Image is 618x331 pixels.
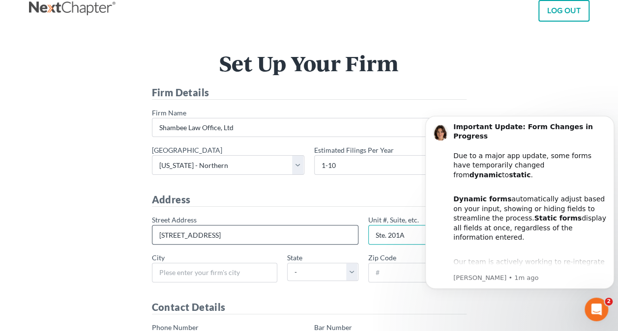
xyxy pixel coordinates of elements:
iframe: Intercom notifications message [421,104,618,326]
h4: Address [152,193,467,207]
label: State [287,252,302,263]
label: [GEOGRAPHIC_DATA] [152,145,222,155]
label: City [152,252,165,263]
label: Zip Code [368,252,396,263]
h1: Set Up Your Firm [39,53,580,74]
h4: Contact Details [152,300,467,314]
label: Street Address [152,215,197,225]
input: - [368,225,467,245]
label: Unit #, Suite, etc. [368,215,419,225]
input: Please enter your firm's name [152,118,467,138]
input: # [368,263,467,282]
label: Firm Name [152,108,186,118]
input: Plese enter your firm's city [152,263,277,282]
label: Estimated Filings Per Year [314,145,394,155]
h4: Firm Details [152,85,467,100]
span: 2 [605,298,613,305]
iframe: Intercom live chat [585,298,608,321]
input: Please enter your firm's address [152,225,358,245]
